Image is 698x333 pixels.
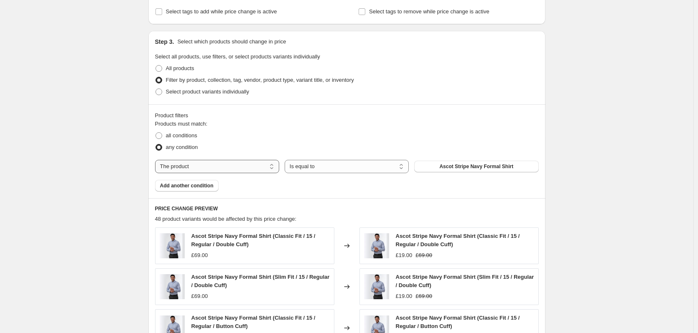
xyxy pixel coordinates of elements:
span: Select all products, use filters, or select products variants individually [155,53,320,60]
h2: Step 3. [155,38,174,46]
div: £69.00 [191,292,208,300]
span: Ascot Stripe Navy Formal Shirt (Classic Fit / 15 / Regular / Button Cuff) [191,315,316,329]
span: Ascot Stripe Navy Formal Shirt (Slim Fit / 15 / Regular / Double Cuff) [191,274,330,288]
span: any condition [166,144,198,150]
span: Ascot Stripe Navy Formal Shirt (Classic Fit / 15 / Regular / Button Cuff) [396,315,520,329]
p: Select which products should change in price [177,38,286,46]
span: Ascot Stripe Navy Formal Shirt (Classic Fit / 15 / Regular / Double Cuff) [396,233,520,247]
img: ascote-strip_80x.jpg [364,274,389,299]
span: Ascot Stripe Navy Formal Shirt [439,163,513,170]
div: £19.00 [396,292,413,300]
div: £69.00 [191,251,208,260]
span: Select product variants individually [166,88,249,95]
span: All products [166,65,194,71]
strike: £69.00 [415,292,432,300]
button: Ascot Stripe Navy Formal Shirt [414,161,538,172]
span: Products must match: [155,121,208,127]
span: Ascot Stripe Navy Formal Shirt (Slim Fit / 15 / Regular / Double Cuff) [396,274,534,288]
button: Add another condition [155,180,219,192]
span: 48 product variants would be affected by this price change: [155,216,297,222]
span: all conditions [166,132,197,139]
div: £19.00 [396,251,413,260]
span: Add another condition [160,182,214,189]
span: Filter by product, collection, tag, vendor, product type, variant title, or inventory [166,77,354,83]
img: ascote-strip_80x.jpg [160,233,185,258]
div: Product filters [155,111,539,120]
span: Select tags to add while price change is active [166,8,277,15]
h6: PRICE CHANGE PREVIEW [155,205,539,212]
img: ascote-strip_80x.jpg [364,233,389,258]
strike: £69.00 [415,251,432,260]
img: ascote-strip_80x.jpg [160,274,185,299]
span: Select tags to remove while price change is active [369,8,489,15]
span: Ascot Stripe Navy Formal Shirt (Classic Fit / 15 / Regular / Double Cuff) [191,233,316,247]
